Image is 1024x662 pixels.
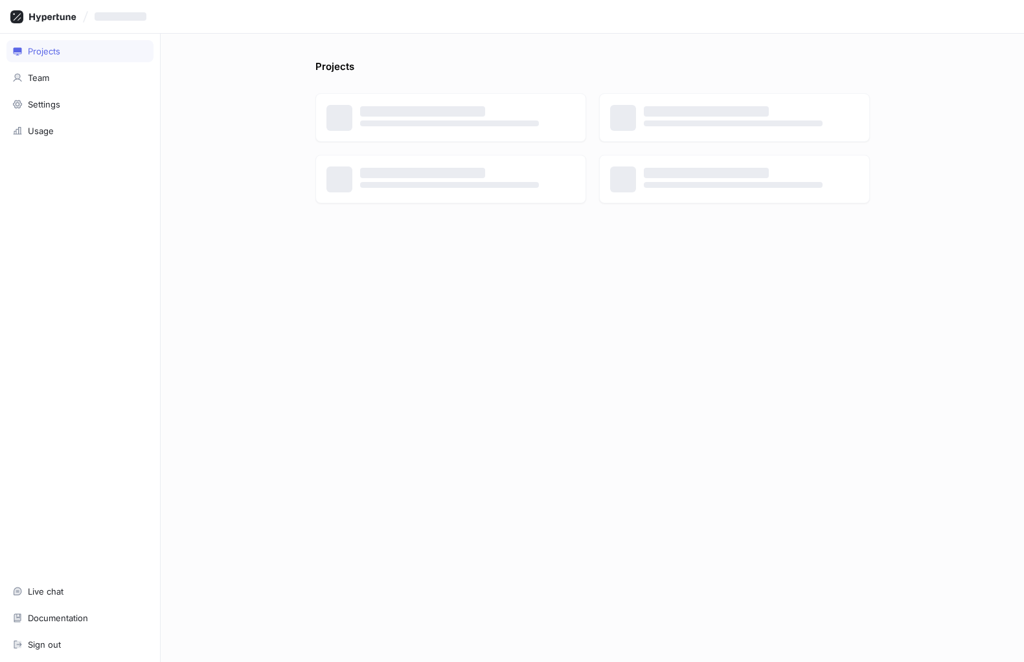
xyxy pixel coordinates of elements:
[28,613,88,623] div: Documentation
[95,12,146,21] span: ‌
[644,106,769,117] span: ‌
[89,6,157,27] button: ‌
[644,182,823,188] span: ‌
[28,639,61,650] div: Sign out
[6,93,154,115] a: Settings
[28,46,60,56] div: Projects
[28,99,60,109] div: Settings
[644,168,769,178] span: ‌
[360,182,540,188] span: ‌
[28,73,49,83] div: Team
[360,120,540,126] span: ‌
[6,607,154,629] a: Documentation
[6,120,154,142] a: Usage
[6,40,154,62] a: Projects
[28,126,54,136] div: Usage
[360,168,486,178] span: ‌
[644,120,823,126] span: ‌
[6,67,154,89] a: Team
[28,586,63,597] div: Live chat
[315,60,354,80] p: Projects
[360,106,486,117] span: ‌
